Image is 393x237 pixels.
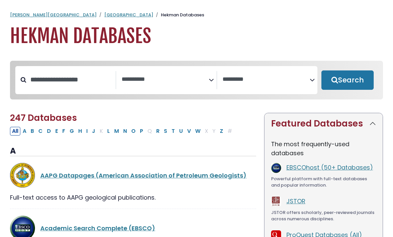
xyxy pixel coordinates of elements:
[10,127,20,136] button: All
[271,209,376,222] div: JSTOR offers scholarly, peer-reviewed journals across numerous disciplines.
[104,12,153,18] a: [GEOGRAPHIC_DATA]
[271,176,376,189] div: Powerful platform with full-text databases and popular information.
[10,12,97,18] a: [PERSON_NAME][GEOGRAPHIC_DATA]
[60,127,67,136] button: Filter Results F
[264,113,383,134] button: Featured Databases
[10,61,383,99] nav: Search filters
[122,76,209,83] textarea: Search
[193,127,202,136] button: Filter Results W
[10,193,256,202] div: Full-text access to AAPG geological publications.
[185,127,193,136] button: Filter Results V
[68,127,76,136] button: Filter Results G
[10,127,235,135] div: Alpha-list to filter by first letter of database name
[112,127,121,136] button: Filter Results M
[177,127,185,136] button: Filter Results U
[153,12,204,18] li: Hekman Databases
[10,25,383,47] h1: Hekman Databases
[40,171,246,180] a: AAPG Datapages (American Association of Petroleum Geologists)
[105,127,112,136] button: Filter Results L
[121,127,129,136] button: Filter Results N
[36,127,45,136] button: Filter Results C
[26,74,116,85] input: Search database by title or keyword
[84,127,90,136] button: Filter Results I
[53,127,60,136] button: Filter Results E
[45,127,53,136] button: Filter Results D
[76,127,84,136] button: Filter Results H
[29,127,36,136] button: Filter Results B
[222,76,310,83] textarea: Search
[321,70,374,90] button: Submit for Search Results
[129,127,138,136] button: Filter Results O
[40,224,155,232] a: Academic Search Complete (EBSCO)
[10,146,256,156] h3: A
[286,163,373,172] a: EBSCOhost (50+ Databases)
[162,127,169,136] button: Filter Results S
[10,12,383,18] nav: breadcrumb
[10,112,77,124] span: 247 Databases
[138,127,145,136] button: Filter Results P
[170,127,177,136] button: Filter Results T
[21,127,28,136] button: Filter Results A
[286,197,305,205] a: JSTOR
[90,127,97,136] button: Filter Results J
[154,127,162,136] button: Filter Results R
[271,140,376,158] p: The most frequently-used databases
[218,127,225,136] button: Filter Results Z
